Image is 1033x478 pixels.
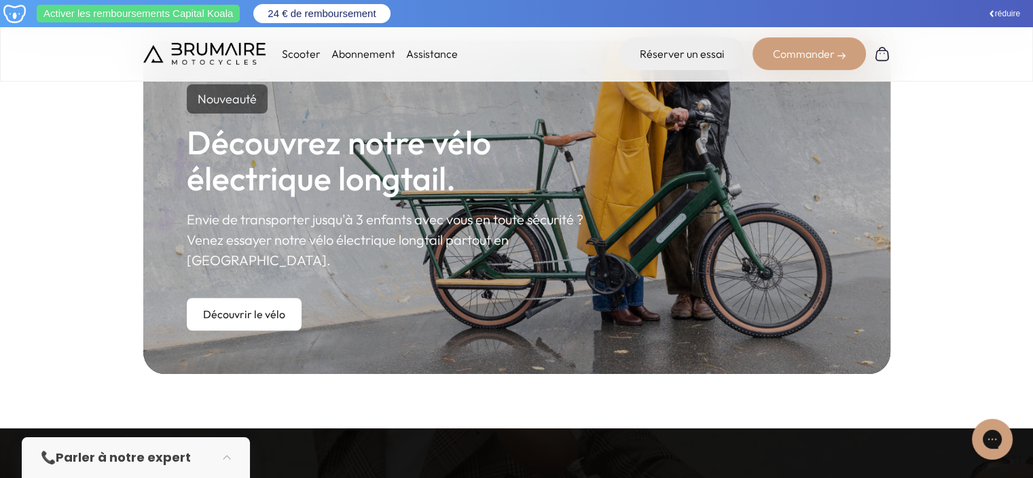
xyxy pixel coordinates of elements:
div: 24 € de remboursement [254,5,389,22]
img: arrow_down_white.png [990,10,994,17]
img: Panier [874,46,890,62]
div: Commander [753,37,866,70]
a: Découvrir le vélo [187,298,302,330]
img: Brumaire Motocycles [143,43,266,65]
a: Assistance [406,47,458,61]
img: right-arrow-2.png [837,52,846,60]
a: Réserver un essai [619,37,744,70]
a: réduire [988,7,1020,20]
div: Activer les remboursements Capital Koala [37,5,240,22]
p: Envie de transporter jusqu'à 3 enfants avec vous en toute sécurité ? Venez essayer notre vélo éle... [187,209,611,271]
a: Abonnement [331,47,395,61]
p: Nouveauté [187,84,268,114]
p: Scooter [282,46,321,62]
iframe: Gorgias live chat messenger [965,414,1019,464]
h2: Découvrez notre vélo électrique longtail. [187,124,611,197]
